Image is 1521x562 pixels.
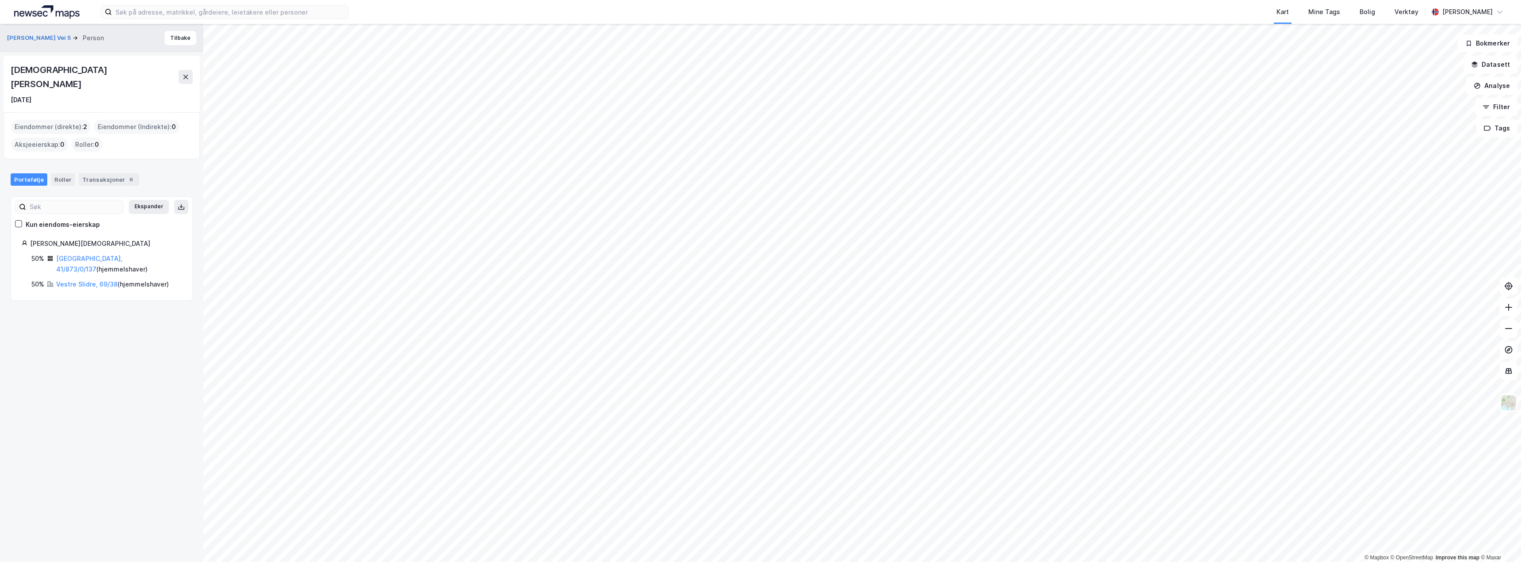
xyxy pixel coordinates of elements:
div: Roller [51,173,75,186]
a: [GEOGRAPHIC_DATA], 41/873/0/137 [56,255,122,273]
div: [PERSON_NAME][DEMOGRAPHIC_DATA] [30,238,182,249]
div: Roller : [72,138,103,152]
span: 2 [83,122,87,132]
div: Mine Tags [1308,7,1340,17]
div: ( hjemmelshaver ) [56,279,169,290]
button: Tags [1476,119,1517,137]
iframe: Chat Widget [1477,520,1521,562]
span: 0 [172,122,176,132]
span: 0 [60,139,65,150]
div: [DATE] [11,95,31,105]
div: Portefølje [11,173,47,186]
div: Eiendommer (direkte) : [11,120,91,134]
div: 50% [31,253,44,264]
button: Bokmerker [1458,34,1517,52]
span: 0 [95,139,99,150]
button: Datasett [1464,56,1517,73]
button: Analyse [1466,77,1517,95]
div: ( hjemmelshaver ) [56,253,182,275]
a: OpenStreetMap [1391,554,1433,561]
div: Transaksjoner [79,173,139,186]
div: [PERSON_NAME] [1442,7,1493,17]
a: Improve this map [1436,554,1479,561]
div: Person [83,33,104,43]
div: Eiendommer (Indirekte) : [94,120,180,134]
input: Søk [26,200,123,214]
div: 50% [31,279,44,290]
div: 6 [127,175,136,184]
div: Kontrollprogram for chat [1477,520,1521,562]
div: Kart [1276,7,1289,17]
input: Søk på adresse, matrikkel, gårdeiere, leietakere eller personer [112,5,348,19]
button: Filter [1475,98,1517,116]
div: Bolig [1360,7,1375,17]
div: Aksjeeierskap : [11,138,68,152]
button: Tilbake [164,31,196,45]
img: logo.a4113a55bc3d86da70a041830d287a7e.svg [14,5,80,19]
a: Mapbox [1364,554,1389,561]
button: Ekspander [129,200,169,214]
div: [DEMOGRAPHIC_DATA][PERSON_NAME] [11,63,179,91]
img: Z [1500,394,1517,411]
div: Kun eiendoms-eierskap [26,219,100,230]
button: [PERSON_NAME] Vei 5 [7,34,73,42]
a: Vestre Slidre, 69/38 [56,280,118,288]
div: Verktøy [1395,7,1418,17]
